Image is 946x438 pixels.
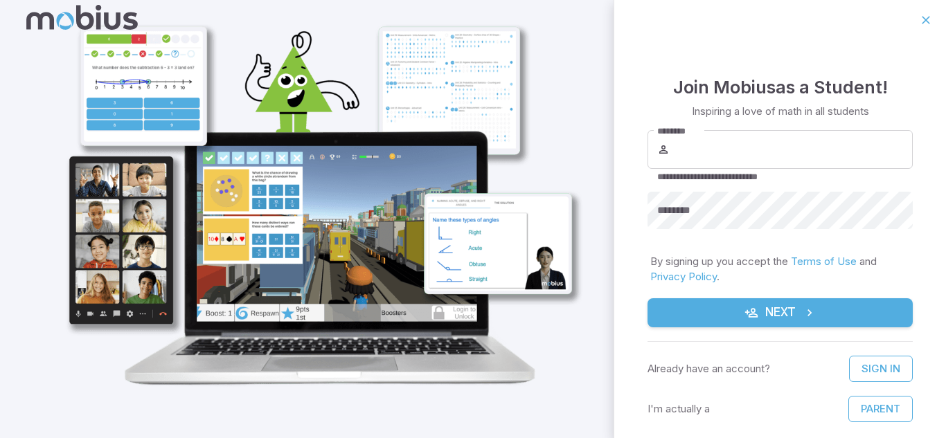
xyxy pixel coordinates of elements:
[692,104,869,119] p: Inspiring a love of math in all students
[648,298,913,327] button: Next
[848,396,913,422] button: Parent
[849,356,913,382] a: Sign In
[650,270,717,283] a: Privacy Policy
[648,401,710,417] p: I'm actually a
[673,73,888,101] h4: Join Mobius as a Student !
[648,361,770,376] p: Already have an account?
[650,254,910,284] p: By signing up you accept the and .
[46,17,589,395] img: student_1-illustration
[791,255,857,268] a: Terms of Use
